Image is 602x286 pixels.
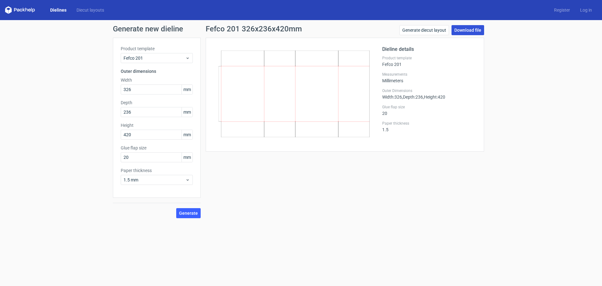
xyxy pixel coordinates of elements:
[176,208,201,218] button: Generate
[182,107,193,117] span: mm
[382,56,476,61] label: Product template
[382,121,476,132] div: 1.5
[382,94,402,100] span: Width : 326
[121,100,193,106] label: Depth
[179,211,198,215] span: Generate
[423,94,445,100] span: , Height : 420
[382,72,476,83] div: Millimeters
[382,105,476,116] div: 20
[182,153,193,162] span: mm
[45,7,71,13] a: Dielines
[402,94,423,100] span: , Depth : 236
[206,25,302,33] h1: Fefco 201 326x236x420mm
[113,25,489,33] h1: Generate new dieline
[451,25,484,35] a: Download file
[121,167,193,174] label: Paper thickness
[182,85,193,94] span: mm
[382,56,476,67] div: Fefco 201
[399,25,449,35] a: Generate diecut layout
[382,105,476,110] label: Glue flap size
[382,121,476,126] label: Paper thickness
[549,7,575,13] a: Register
[575,7,597,13] a: Log in
[382,72,476,77] label: Measurements
[121,68,193,74] h3: Outer dimensions
[124,177,185,183] span: 1.5 mm
[382,46,476,53] h2: Dieline details
[71,7,109,13] a: Diecut layouts
[121,46,193,52] label: Product template
[382,88,476,93] label: Outer Dimensions
[121,77,193,83] label: Width
[182,130,193,139] span: mm
[124,55,185,61] span: Fefco 201
[121,145,193,151] label: Glue flap size
[121,122,193,128] label: Height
